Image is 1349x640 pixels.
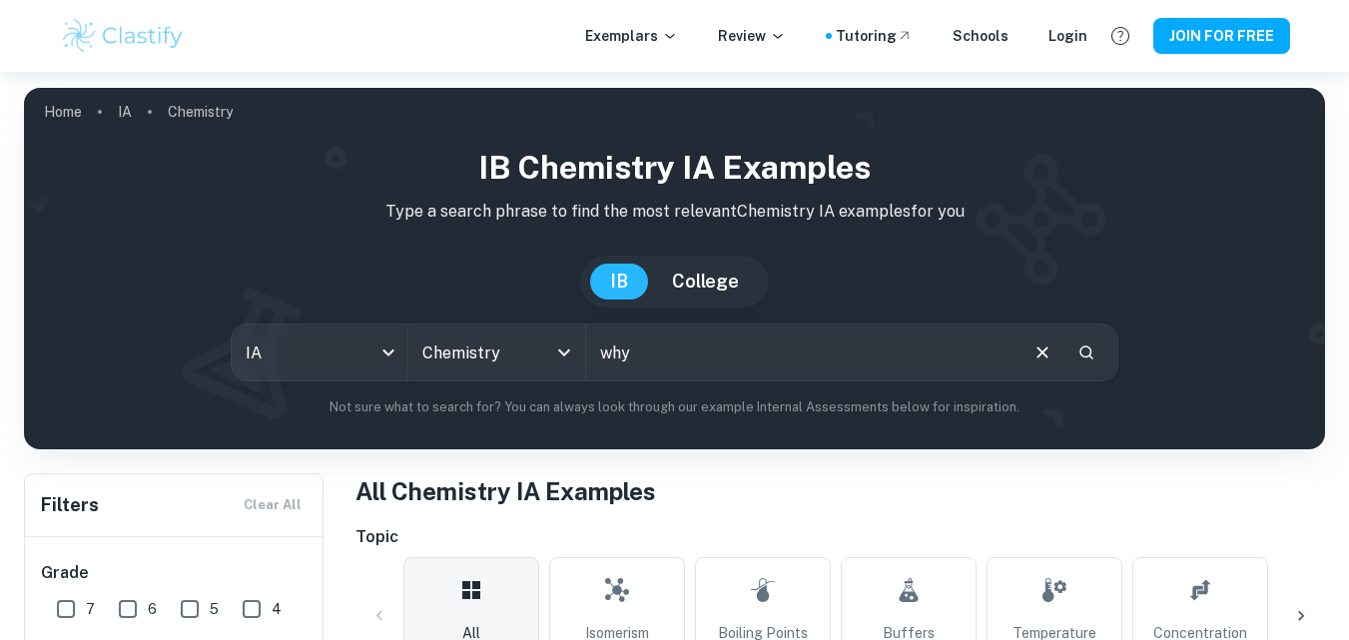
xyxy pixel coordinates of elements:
div: IA [232,324,408,380]
button: Search [1069,335,1103,369]
h1: All Chemistry IA Examples [355,473,1325,509]
p: Not sure what to search for? You can always look through our example Internal Assessments below f... [40,397,1309,417]
button: Open [550,338,578,366]
p: Exemplars [585,25,678,47]
a: Tutoring [836,25,913,47]
span: 4 [272,598,282,620]
span: 7 [86,598,95,620]
a: IA [118,98,132,126]
h1: IB Chemistry IA examples [40,144,1309,192]
span: 5 [210,598,219,620]
img: Clastify logo [60,16,187,56]
span: 6 [148,598,157,620]
input: E.g. enthalpy of combustion, Winkler method, phosphate and temperature... [586,324,1016,380]
a: Home [44,98,82,126]
button: Clear [1023,333,1061,371]
button: College [652,264,759,300]
img: profile cover [24,88,1325,449]
h6: Topic [355,525,1325,549]
h6: Grade [41,561,309,585]
h6: Filters [41,491,99,519]
button: Help and Feedback [1103,19,1137,53]
p: Type a search phrase to find the most relevant Chemistry IA examples for you [40,200,1309,224]
p: Chemistry [168,101,233,123]
a: Schools [953,25,1009,47]
button: JOIN FOR FREE [1153,18,1290,54]
p: Review [718,25,786,47]
button: IB [590,264,648,300]
a: Login [1048,25,1087,47]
